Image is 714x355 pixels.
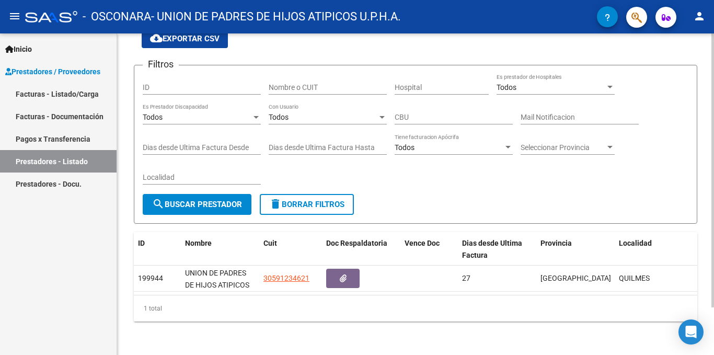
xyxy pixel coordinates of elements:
[521,143,605,152] span: Seleccionar Provincia
[269,113,289,121] span: Todos
[150,32,163,44] mat-icon: cloud_download
[83,5,151,28] span: - OSCONARA
[678,319,704,345] div: Open Intercom Messenger
[269,200,344,209] span: Borrar Filtros
[615,232,693,267] datatable-header-cell: Localidad
[143,57,179,72] h3: Filtros
[619,274,650,282] span: QUILMES
[143,113,163,121] span: Todos
[152,200,242,209] span: Buscar Prestador
[322,232,400,267] datatable-header-cell: Doc Respaldatoria
[263,274,309,282] span: 30591234621
[462,274,470,282] span: 27
[263,239,277,247] span: Cuit
[693,10,706,22] mat-icon: person
[134,295,697,322] div: 1 total
[462,239,522,259] span: Dias desde Ultima Factura
[134,232,181,267] datatable-header-cell: ID
[536,232,615,267] datatable-header-cell: Provincia
[138,274,163,282] span: 199944
[5,66,100,77] span: Prestadores / Proveedores
[540,274,611,282] span: [GEOGRAPHIC_DATA]
[150,34,220,43] span: Exportar CSV
[142,29,228,48] button: Exportar CSV
[259,232,322,267] datatable-header-cell: Cuit
[540,239,572,247] span: Provincia
[5,43,32,55] span: Inicio
[405,239,440,247] span: Vence Doc
[143,194,251,215] button: Buscar Prestador
[181,232,259,267] datatable-header-cell: Nombre
[619,239,652,247] span: Localidad
[400,232,458,267] datatable-header-cell: Vence Doc
[8,10,21,22] mat-icon: menu
[185,267,255,289] div: UNION DE PADRES DE HIJOS ATIPICOS U.P.H.A.
[185,239,212,247] span: Nombre
[326,239,387,247] span: Doc Respaldatoria
[395,143,414,152] span: Todos
[138,239,145,247] span: ID
[497,83,516,91] span: Todos
[269,198,282,210] mat-icon: delete
[152,198,165,210] mat-icon: search
[151,5,401,28] span: - UNION DE PADRES DE HIJOS ATIPICOS U.P.H.A.
[260,194,354,215] button: Borrar Filtros
[458,232,536,267] datatable-header-cell: Dias desde Ultima Factura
